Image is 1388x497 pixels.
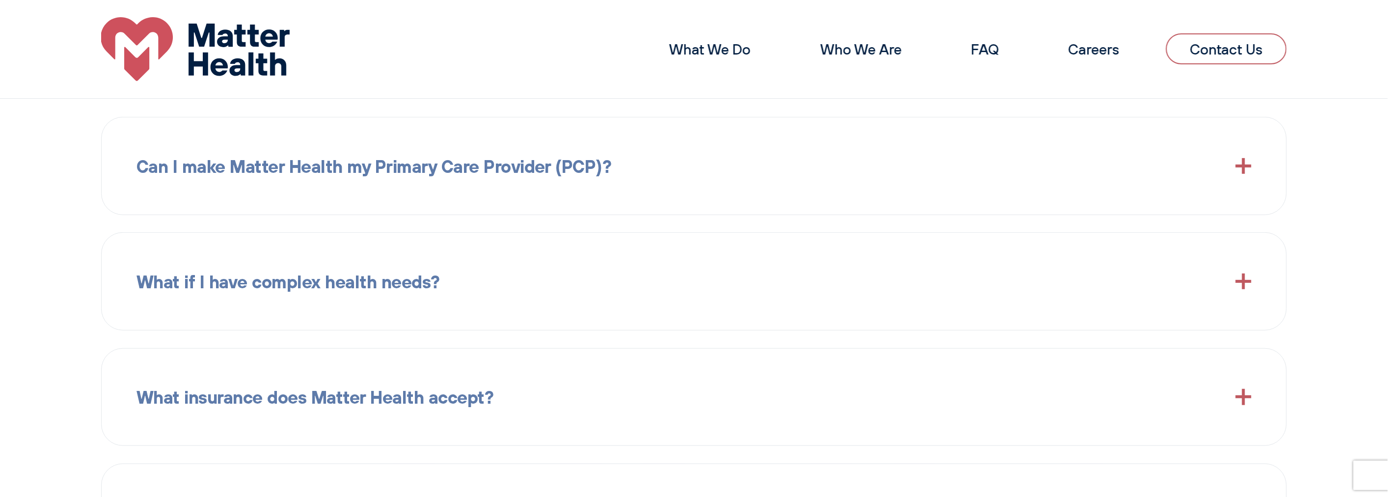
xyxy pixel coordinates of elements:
[971,40,999,58] a: FAQ
[820,40,902,58] a: Who We Are
[1068,40,1119,58] a: Careers
[136,152,612,180] span: Can I make Matter Health my Primary Care Provider (PCP)?
[136,268,440,296] span: What if I have complex health needs?
[136,383,494,411] span: What insurance does Matter Health accept?
[1166,33,1287,65] a: Contact Us
[669,40,751,58] a: What We Do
